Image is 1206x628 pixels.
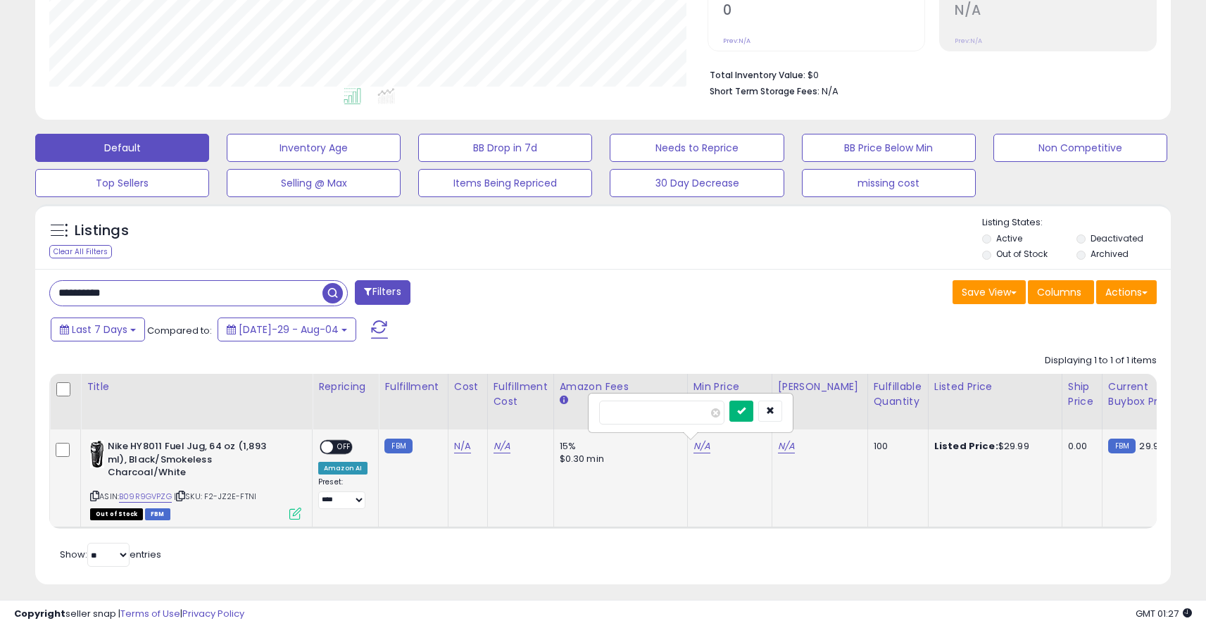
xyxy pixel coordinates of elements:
h2: N/A [955,2,1156,21]
button: Default [35,134,209,162]
span: Columns [1037,285,1081,299]
b: Nike HY8011 Fuel Jug, 64 oz (1,893 ml), Black/Smokeless Charcoal/White [108,440,279,483]
button: Needs to Reprice [610,134,784,162]
button: 30 Day Decrease [610,169,784,197]
span: Last 7 Days [72,322,127,337]
span: | SKU: F2-JZ2E-FTNI [174,491,256,502]
div: Fulfillable Quantity [874,379,922,409]
small: Prev: N/A [955,37,982,45]
button: [DATE]-29 - Aug-04 [218,318,356,341]
span: 29.95 [1139,439,1164,453]
button: BB Price Below Min [802,134,976,162]
a: N/A [693,439,710,453]
button: Filters [355,280,410,305]
span: 2025-08-12 01:27 GMT [1136,607,1192,620]
div: Amazon AI [318,462,368,475]
small: FBM [1108,439,1136,453]
small: FBM [384,439,412,453]
div: Current Buybox Price [1108,379,1181,409]
small: Prev: N/A [723,37,750,45]
b: Total Inventory Value: [710,69,805,81]
b: Listed Price: [934,439,998,453]
button: Actions [1096,280,1157,304]
div: Cost [454,379,482,394]
button: BB Drop in 7d [418,134,592,162]
div: Listed Price [934,379,1056,394]
button: missing cost [802,169,976,197]
div: 15% [560,440,677,453]
div: Clear All Filters [49,245,112,258]
li: $0 [710,65,1146,82]
span: Show: entries [60,548,161,561]
span: [DATE]-29 - Aug-04 [239,322,339,337]
strong: Copyright [14,607,65,620]
button: Last 7 Days [51,318,145,341]
label: Out of Stock [996,248,1048,260]
small: Amazon Fees. [560,394,568,407]
a: N/A [778,439,795,453]
span: All listings that are currently out of stock and unavailable for purchase on Amazon [90,508,143,520]
div: $29.99 [934,440,1051,453]
div: [PERSON_NAME] [778,379,862,394]
label: Deactivated [1091,232,1143,244]
a: Terms of Use [120,607,180,620]
button: Save View [953,280,1026,304]
span: N/A [822,84,838,98]
div: Repricing [318,379,372,394]
label: Active [996,232,1022,244]
button: Items Being Repriced [418,169,592,197]
span: Compared to: [147,324,212,337]
span: FBM [145,508,170,520]
img: 31WWIZsSgtL._SL40_.jpg [90,440,104,468]
button: Non Competitive [993,134,1167,162]
a: N/A [494,439,510,453]
div: Preset: [318,477,368,509]
div: Amazon Fees [560,379,681,394]
button: Inventory Age [227,134,401,162]
div: Min Price [693,379,766,394]
b: Short Term Storage Fees: [710,85,819,97]
div: Fulfillment Cost [494,379,548,409]
div: 0.00 [1068,440,1091,453]
button: Columns [1028,280,1094,304]
a: B09R9GVPZG [119,491,172,503]
a: N/A [454,439,471,453]
div: Displaying 1 to 1 of 1 items [1045,354,1157,368]
div: Title [87,379,306,394]
h2: 0 [723,2,924,21]
button: Selling @ Max [227,169,401,197]
div: Fulfillment [384,379,441,394]
div: seller snap | | [14,608,244,621]
p: Listing States: [982,216,1171,230]
label: Archived [1091,248,1129,260]
div: $0.30 min [560,453,677,465]
a: Privacy Policy [182,607,244,620]
h5: Listings [75,221,129,241]
div: ASIN: [90,440,301,518]
div: 100 [874,440,917,453]
span: OFF [333,441,356,453]
button: Top Sellers [35,169,209,197]
div: Ship Price [1068,379,1096,409]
